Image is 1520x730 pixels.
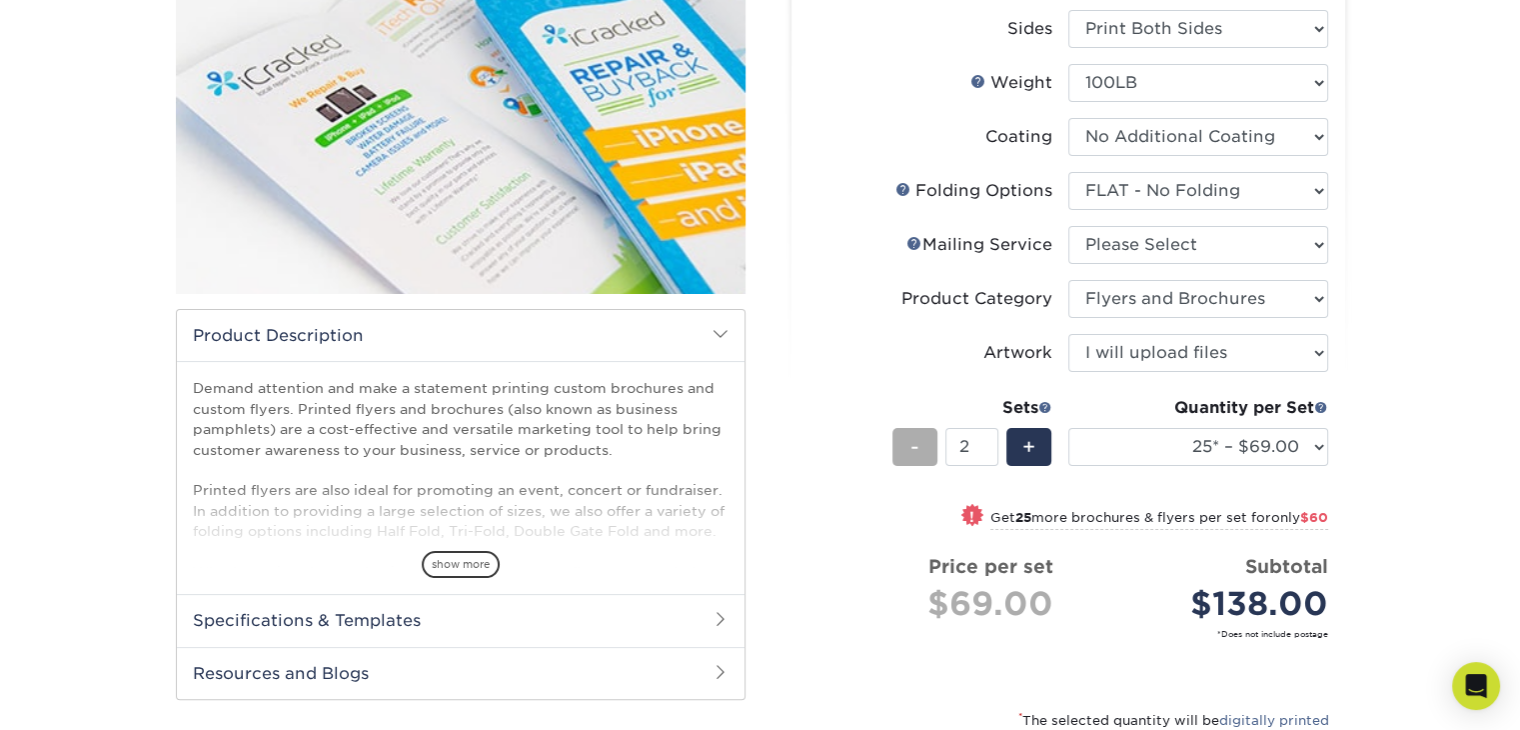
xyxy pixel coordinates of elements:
[1271,510,1328,525] span: only
[906,233,1052,257] div: Mailing Service
[970,71,1052,95] div: Weight
[177,310,745,361] h2: Product Description
[1452,662,1500,710] div: Open Intercom Messenger
[177,647,745,699] h2: Resources and Blogs
[1018,713,1329,728] small: The selected quantity will be
[901,287,1052,311] div: Product Category
[823,580,1053,628] div: $69.00
[895,179,1052,203] div: Folding Options
[985,125,1052,149] div: Coating
[422,551,500,578] span: show more
[1022,432,1035,462] span: +
[983,341,1052,365] div: Artwork
[1083,580,1328,628] div: $138.00
[823,628,1328,640] small: *Does not include postage
[1007,17,1052,41] div: Sides
[1219,713,1329,728] a: digitally printed
[969,506,974,527] span: !
[1245,555,1328,577] strong: Subtotal
[910,432,919,462] span: -
[1300,510,1328,525] span: $60
[1068,396,1328,420] div: Quantity per Set
[177,594,745,646] h2: Specifications & Templates
[193,378,729,623] p: Demand attention and make a statement printing custom brochures and custom flyers. Printed flyers...
[928,555,1053,577] strong: Price per set
[990,510,1328,530] small: Get more brochures & flyers per set for
[1015,510,1031,525] strong: 25
[892,396,1052,420] div: Sets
